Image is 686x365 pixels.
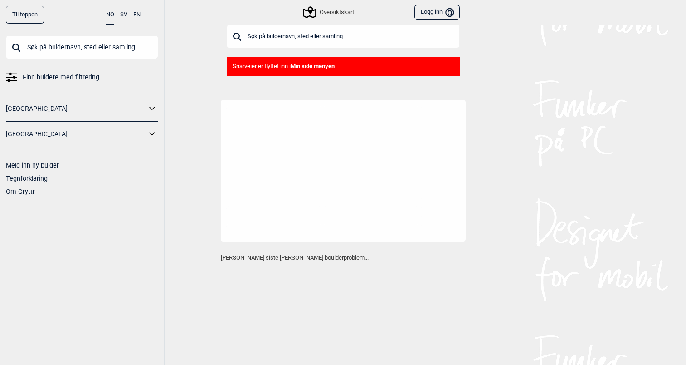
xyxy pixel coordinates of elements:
[6,71,158,84] a: Finn buldere med filtrering
[6,102,146,115] a: [GEOGRAPHIC_DATA]
[106,6,114,25] button: NO
[133,6,141,24] button: EN
[6,162,59,169] a: Meld inn ny bulder
[291,63,335,69] b: Min side menyen
[304,7,354,18] div: Oversiktskart
[227,57,460,76] div: Snarveier er flyttet inn i
[6,6,44,24] div: Til toppen
[227,25,460,48] input: Søk på buldernavn, sted eller samling
[6,175,48,182] a: Tegnforklaring
[6,188,35,195] a: Om Gryttr
[6,128,146,141] a: [GEOGRAPHIC_DATA]
[414,5,459,20] button: Logg inn
[6,35,158,59] input: Søk på buldernavn, sted eller samling
[23,71,99,84] span: Finn buldere med filtrering
[221,253,466,262] p: [PERSON_NAME] siste [PERSON_NAME] boulderproblem...
[120,6,127,24] button: SV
